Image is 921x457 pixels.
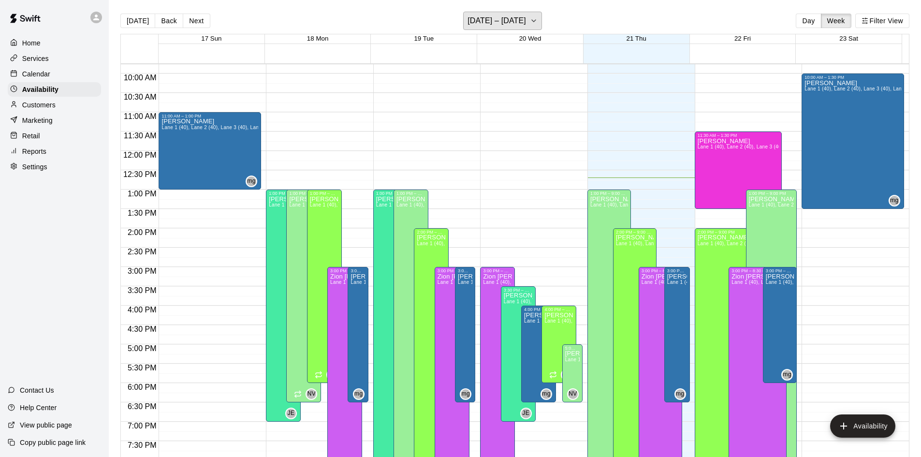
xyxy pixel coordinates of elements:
button: 18 Mon [307,35,328,42]
span: 10:00 AM [121,74,159,82]
span: mg [247,177,255,186]
span: Recurring availability [315,371,322,379]
div: 4:00 PM – 6:00 PM [544,307,573,312]
p: Contact Us [20,385,54,395]
span: 6:00 PM [125,383,159,391]
div: Brandon Taylor [561,369,572,381]
span: mg [542,389,550,399]
div: Reports [8,144,101,159]
p: Home [22,38,41,48]
div: matt gonzalez [541,388,552,400]
div: 3:00 PM – 6:30 PM [458,268,472,273]
span: NV [569,389,577,399]
span: JE [522,409,529,418]
div: 11:30 AM – 1:30 PM: Available [695,132,782,209]
div: 3:30 PM – 7:00 PM: Available [501,286,536,422]
span: 20 Wed [519,35,541,42]
span: mg [890,196,898,206]
a: Home [8,36,101,50]
div: 3:00 PM – 8:30 PM [438,268,467,273]
span: 7:30 PM [125,441,159,449]
div: Justin Evans [285,408,297,419]
button: Filter View [855,14,909,28]
span: Lane 1 (40), Lane 2 (40), Lane 3 (40), Lane 4 (65), Lane 5 (65), Lane 6 (65), speed agility/weigh... [616,241,851,246]
div: 1:00 PM – 9:00 PM [396,191,425,196]
span: Lane 1 (40), Lane 2 (40), Lane 3 (40), Lane 4 (65), Lane 5 (65), Lane 6 (65), speed agility/weigh... [310,202,545,207]
a: Retail [8,129,101,143]
div: 11:30 AM – 1:30 PM [698,133,779,138]
div: 5:00 PM – 6:30 PM: Available [562,344,583,402]
span: 5:00 PM [125,344,159,353]
span: 12:00 PM [121,151,159,159]
a: Calendar [8,67,101,81]
div: matt gonzalez [460,388,471,400]
div: Nathan Volf [567,388,579,400]
a: Customers [8,98,101,112]
span: Lane 1 (40), Lane 2 (40), Lane 3 (40), Lane 4 (65), Lane 5 (65), Lane 6 (65), speed agility/weigh... [544,318,780,324]
span: Lane 1 (40), Lane 2 (40), Lane 3 (40), Lane 4 (65), Lane 5 (65), Lane 6 (65), speed agility/weigh... [351,280,586,285]
div: matt gonzalez [781,369,793,381]
h6: [DATE] – [DATE] [468,14,526,28]
p: Customers [22,100,56,110]
span: Lane 1 (40), Lane 2 (40), Lane 3 (40), Lane 4 (65), Lane 5 (65), Lane 6 (65), speed agility/weigh... [161,125,397,130]
span: Lane 1 (40), Lane 2 (40), Lane 3 (40), Lane 4 (65), Lane 5 (65), Lane 6 (65), speed agility/weigh... [289,202,525,207]
div: 1:00 PM – 9:00 PM [590,191,628,196]
p: View public page [20,420,72,430]
button: 19 Tue [414,35,434,42]
p: Availability [22,85,58,94]
div: 3:00 PM – 6:30 PM [351,268,365,273]
span: Lane 1 (40), Lane 2 (40), Lane 3 (40), Lane 4 (65), Lane 5 (65), Lane 6 (65), speed agility/weigh... [269,202,504,207]
div: Brandon Taylor [326,369,338,381]
a: Availability [8,82,101,97]
span: 2:00 PM [125,228,159,236]
span: mg [354,389,363,399]
span: 12:30 PM [121,170,159,178]
span: Lane 1 (40), Lane 2 (40), Lane 3 (40), Lane 4 (65), Lane 5 (65), Lane 6 (65), speed agility/weigh... [642,280,877,285]
button: [DATE] [120,14,155,28]
div: 11:00 AM – 1:00 PM: Available [159,112,261,190]
span: Lane 1 (40), Lane 2 (40), Lane 3 (40), Lane 4 (65), Lane 5 (65), Lane 6 (65), speed agility/weigh... [458,280,693,285]
span: 11:30 AM [121,132,159,140]
p: Calendar [22,69,50,79]
p: Settings [22,162,47,172]
div: 3:00 PM – 8:30 PM [483,268,512,273]
p: Retail [22,131,40,141]
span: Recurring availability [294,390,302,398]
span: mg [462,389,470,399]
span: 3:00 PM [125,267,159,275]
button: Back [155,14,183,28]
span: Recurring availability [549,371,557,379]
a: Marketing [8,113,101,128]
span: JE [288,409,295,418]
div: 2:00 PM – 9:00 PM [417,230,446,235]
button: Next [183,14,210,28]
div: 3:00 PM – 6:30 PM [667,268,687,273]
div: 1:00 PM – 7:00 PM [269,191,298,196]
span: Lane 1 (40), Lane 2 (40), Lane 3 (40), Lane 4 (65), Lane 5 (65), Lane 6 (65), speed agility/weigh... [524,318,760,324]
span: 11:00 AM [121,112,159,120]
div: matt gonzalez [674,388,686,400]
div: 3:00 PM – 6:30 PM: Available [455,267,475,402]
button: add [830,414,895,438]
div: 1:00 PM – 6:00 PM [310,191,339,196]
button: 21 Thu [627,35,646,42]
p: Help Center [20,403,57,413]
div: 3:00 PM – 6:30 PM: Available [348,267,368,402]
span: 5:30 PM [125,364,159,372]
button: [DATE] – [DATE] [463,12,542,30]
div: 4:00 PM – 6:00 PM: Available [541,306,576,383]
div: matt gonzalez [246,176,257,187]
div: 11:00 AM – 1:00 PM [161,114,258,118]
button: 22 Fri [734,35,751,42]
button: Week [821,14,851,28]
div: Settings [8,160,101,174]
div: matt gonzalez [889,195,900,206]
span: 23 Sat [839,35,858,42]
div: 2:00 PM – 9:00 PM [616,230,654,235]
p: Services [22,54,49,63]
